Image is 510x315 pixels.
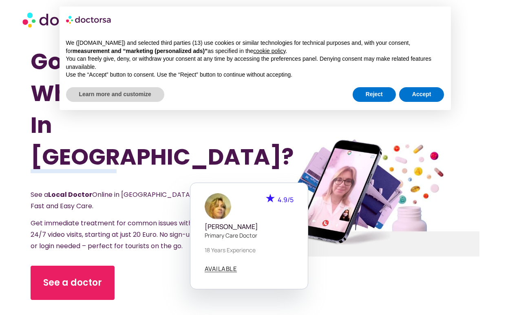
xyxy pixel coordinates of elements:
button: Accept [399,87,444,102]
span: Get immediate treatment for common issues with 24/7 video visits, starting at just 20 Euro. No si... [31,218,194,251]
h1: Got Sick While Traveling In [GEOGRAPHIC_DATA]? [31,46,221,173]
span: 4.9/5 [278,195,294,204]
span: See a Online in [GEOGRAPHIC_DATA] – Fast and Easy Care. [31,190,199,211]
a: See a doctor [31,266,115,300]
h5: [PERSON_NAME] [205,223,294,231]
a: cookie policy [253,48,285,54]
strong: Local Doctor [48,190,92,199]
span: See a doctor [43,276,102,289]
strong: measurement and “marketing (personalized ads)” [73,48,208,54]
p: 18 years experience [205,246,294,254]
button: Learn more and customize [66,87,164,102]
button: Reject [353,87,396,102]
img: logo [66,13,112,26]
p: Use the “Accept” button to consent. Use the “Reject” button to continue without accepting. [66,71,444,79]
p: Primary care doctor [205,231,294,240]
p: You can freely give, deny, or withdraw your consent at any time by accessing the preferences pane... [66,55,444,71]
p: We ([DOMAIN_NAME]) and selected third parties (13) use cookies or similar technologies for techni... [66,39,444,55]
